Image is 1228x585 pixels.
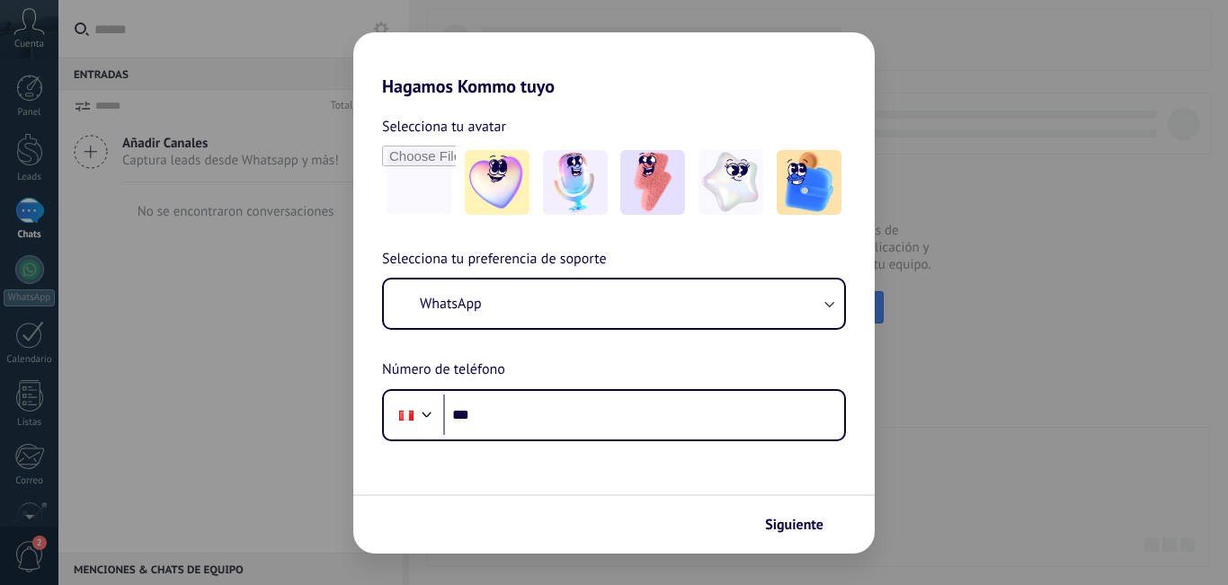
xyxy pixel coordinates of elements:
button: WhatsApp [384,279,844,328]
button: Siguiente [757,510,848,540]
div: Peru: + 51 [389,396,423,434]
span: Número de teléfono [382,359,505,382]
img: -1.jpeg [465,150,529,215]
span: WhatsApp [420,295,482,313]
span: Siguiente [765,519,823,531]
h2: Hagamos Kommo tuyo [353,32,875,97]
img: -4.jpeg [699,150,763,215]
img: -5.jpeg [777,150,841,215]
img: -3.jpeg [620,150,685,215]
span: Selecciona tu preferencia de soporte [382,248,607,271]
span: Selecciona tu avatar [382,115,506,138]
img: -2.jpeg [543,150,608,215]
